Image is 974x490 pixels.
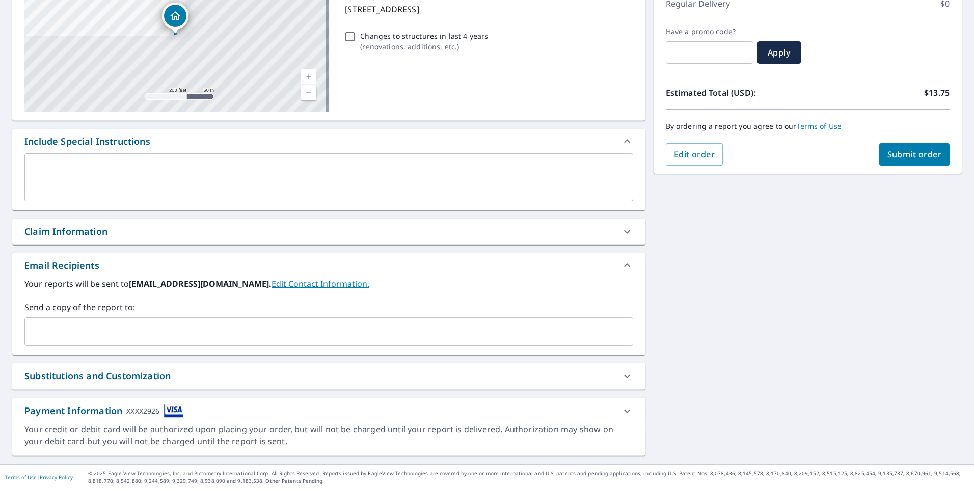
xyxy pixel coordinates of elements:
button: Edit order [666,143,723,166]
a: Current Level 17, Zoom In [301,69,316,85]
div: Substitutions and Customization [12,363,645,389]
img: cardImage [164,404,183,418]
a: Terms of Use [797,121,842,131]
a: Terms of Use [5,474,37,481]
div: Include Special Instructions [12,129,645,153]
label: Send a copy of the report to: [24,301,633,313]
div: Email Recipients [12,253,645,278]
b: [EMAIL_ADDRESS][DOMAIN_NAME]. [129,278,272,289]
div: Substitutions and Customization [24,369,171,383]
p: Changes to structures in last 4 years [360,31,488,41]
a: Privacy Policy [40,474,73,481]
div: XXXX2926 [126,404,159,418]
div: Claim Information [12,219,645,244]
div: Include Special Instructions [24,134,150,148]
p: $13.75 [924,87,950,99]
p: By ordering a report you agree to our [666,122,950,131]
a: EditContactInfo [272,278,369,289]
p: | [5,474,73,480]
span: Apply [766,47,793,58]
label: Have a promo code? [666,27,753,36]
span: Submit order [887,149,942,160]
a: Current Level 17, Zoom Out [301,85,316,100]
div: Email Recipients [24,259,99,273]
button: Submit order [879,143,950,166]
div: Dropped pin, building 1, Residential property, 170 Conejo Dr Millbrae, CA 94030 [162,3,188,34]
p: © 2025 Eagle View Technologies, Inc. and Pictometry International Corp. All Rights Reserved. Repo... [88,470,969,485]
span: Edit order [674,149,715,160]
div: Your credit or debit card will be authorized upon placing your order, but will not be charged unt... [24,424,633,447]
button: Apply [757,41,801,64]
p: Estimated Total (USD): [666,87,808,99]
div: Payment InformationXXXX2926cardImage [12,398,645,424]
p: [STREET_ADDRESS] [345,3,629,15]
div: Payment Information [24,404,183,418]
div: Claim Information [24,225,107,238]
label: Your reports will be sent to [24,278,633,290]
p: ( renovations, additions, etc. ) [360,41,488,52]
